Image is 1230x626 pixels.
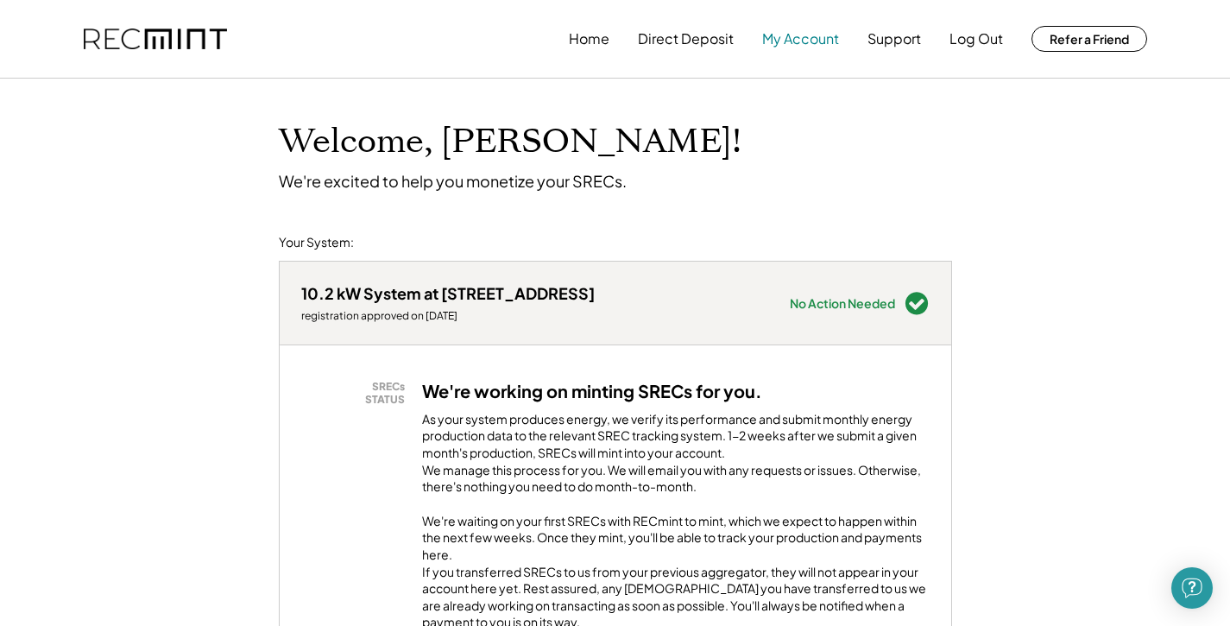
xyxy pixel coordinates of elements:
div: No Action Needed [790,297,895,309]
h3: We're working on minting SRECs for you. [422,380,762,402]
button: Refer a Friend [1031,26,1147,52]
div: We're excited to help you monetize your SRECs. [279,171,627,191]
h1: Welcome, [PERSON_NAME]! [279,122,741,162]
div: Your System: [279,234,354,251]
div: Open Intercom Messenger [1171,567,1213,609]
button: Support [867,22,921,56]
div: SRECs STATUS [310,380,405,407]
div: registration approved on [DATE] [301,309,595,323]
button: Direct Deposit [638,22,734,56]
button: Home [569,22,609,56]
button: Log Out [949,22,1003,56]
button: My Account [762,22,839,56]
img: recmint-logotype%403x.png [84,28,227,50]
div: 10.2 kW System at [STREET_ADDRESS] [301,283,595,303]
div: As your system produces energy, we verify its performance and submit monthly energy production da... [422,411,930,504]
